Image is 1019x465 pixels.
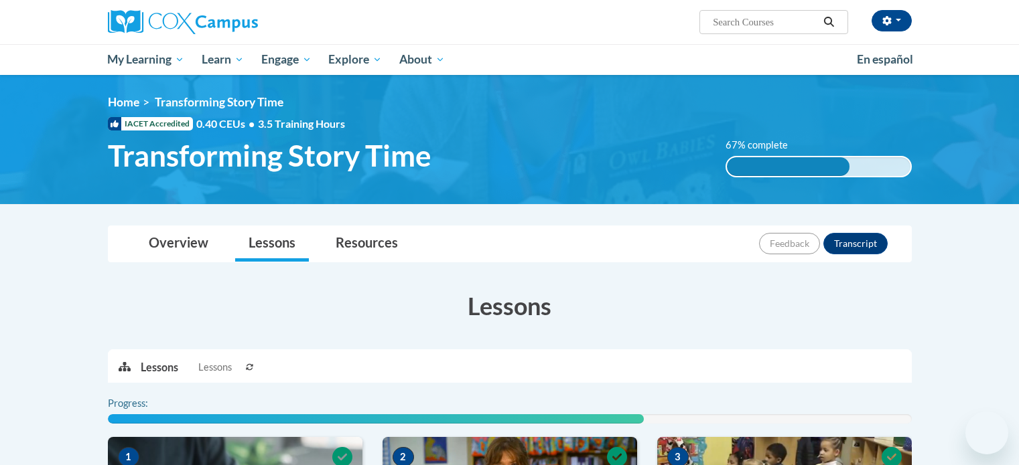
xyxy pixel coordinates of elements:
[235,226,309,262] a: Lessons
[726,138,803,153] label: 67% complete
[857,52,913,66] span: En español
[108,117,193,130] span: IACET Accredited
[108,396,185,411] label: Progress:
[196,116,258,131] span: 0.40 CEUs
[727,157,850,176] div: 67% complete
[135,226,222,262] a: Overview
[108,10,362,34] a: Cox Campus
[328,52,382,68] span: Explore
[711,14,819,30] input: Search Courses
[819,14,839,30] button: Search
[141,360,178,375] p: Lessons
[99,44,194,75] a: My Learning
[322,226,411,262] a: Resources
[198,360,232,375] span: Lessons
[249,117,255,130] span: •
[108,289,912,322] h3: Lessons
[88,44,932,75] div: Main menu
[193,44,253,75] a: Learn
[759,233,820,254] button: Feedback
[108,95,139,109] a: Home
[261,52,312,68] span: Engage
[202,52,244,68] span: Learn
[108,138,431,173] span: Transforming Story Time
[965,411,1008,454] iframe: Button to launch messaging window
[823,233,888,254] button: Transcript
[391,44,454,75] a: About
[253,44,320,75] a: Engage
[848,45,922,74] a: En español
[258,117,345,130] span: 3.5 Training Hours
[155,95,283,109] span: Transforming Story Time
[108,10,258,34] img: Cox Campus
[872,10,912,31] button: Account Settings
[107,52,184,68] span: My Learning
[399,52,445,68] span: About
[320,44,391,75] a: Explore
